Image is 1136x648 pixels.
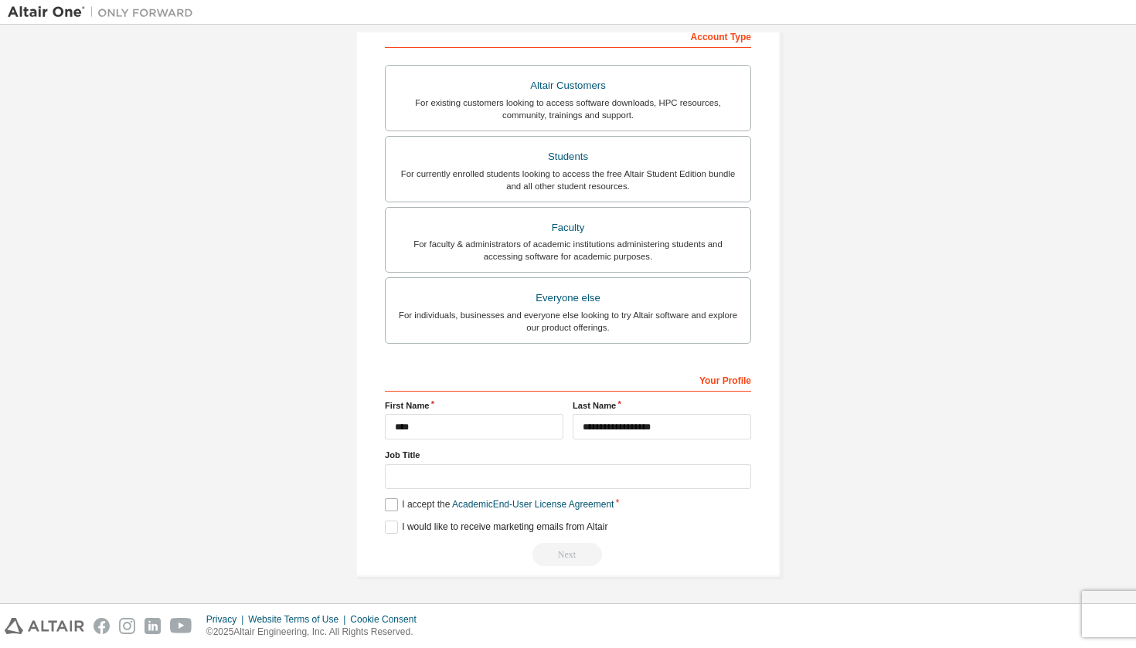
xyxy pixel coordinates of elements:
[206,613,248,626] div: Privacy
[573,399,751,412] label: Last Name
[5,618,84,634] img: altair_logo.svg
[395,238,741,263] div: For faculty & administrators of academic institutions administering students and accessing softwa...
[395,75,741,97] div: Altair Customers
[119,618,135,634] img: instagram.svg
[385,449,751,461] label: Job Title
[385,399,563,412] label: First Name
[145,618,161,634] img: linkedin.svg
[395,217,741,239] div: Faculty
[350,613,425,626] div: Cookie Consent
[385,498,614,511] label: I accept the
[94,618,110,634] img: facebook.svg
[395,168,741,192] div: For currently enrolled students looking to access the free Altair Student Edition bundle and all ...
[385,367,751,392] div: Your Profile
[385,521,607,534] label: I would like to receive marketing emails from Altair
[385,23,751,48] div: Account Type
[8,5,201,20] img: Altair One
[395,287,741,309] div: Everyone else
[206,626,426,639] p: © 2025 Altair Engineering, Inc. All Rights Reserved.
[170,618,192,634] img: youtube.svg
[385,543,751,566] div: Read and acccept EULA to continue
[395,97,741,121] div: For existing customers looking to access software downloads, HPC resources, community, trainings ...
[452,499,614,510] a: Academic End-User License Agreement
[395,309,741,334] div: For individuals, businesses and everyone else looking to try Altair software and explore our prod...
[395,146,741,168] div: Students
[248,613,350,626] div: Website Terms of Use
